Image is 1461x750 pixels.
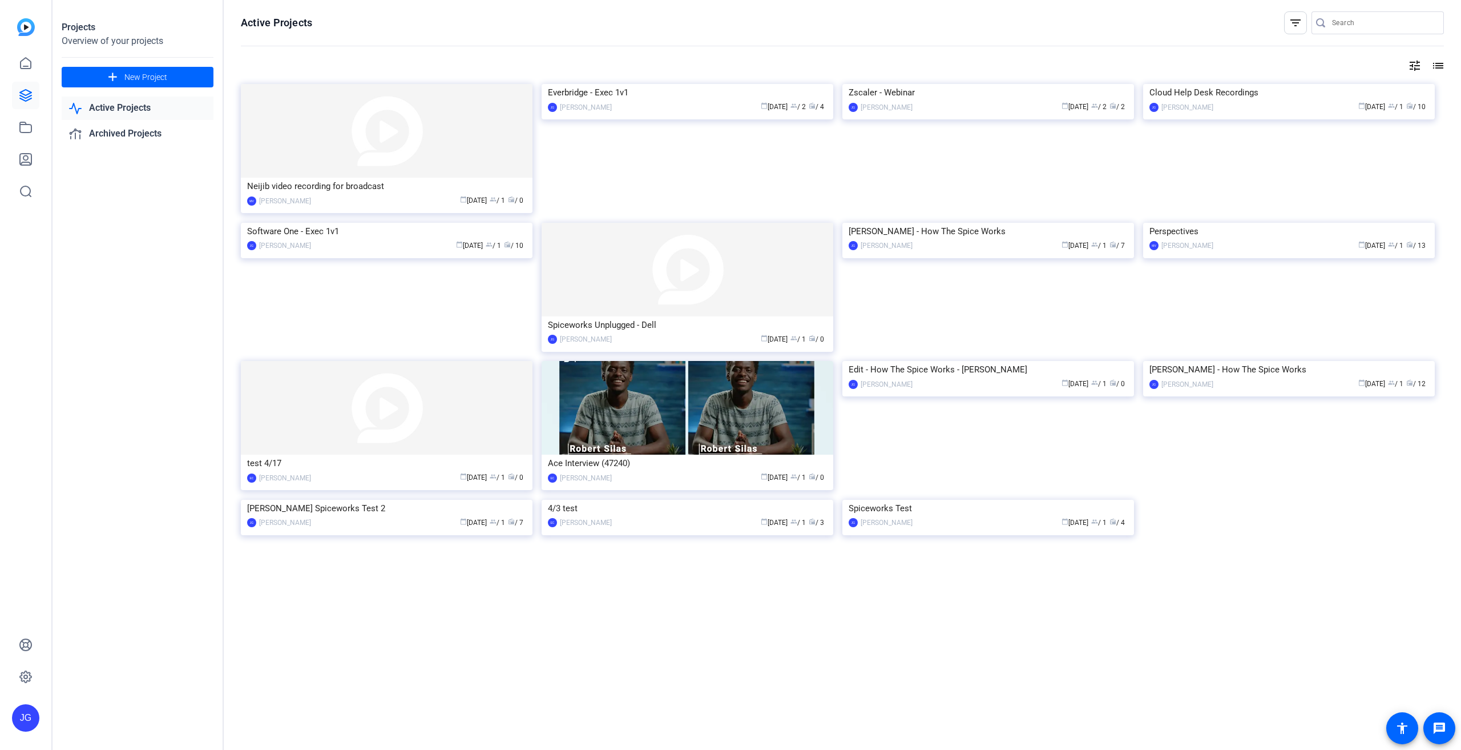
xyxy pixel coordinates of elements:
div: JG [548,103,557,112]
div: JG [1149,380,1159,389]
span: / 0 [508,196,523,204]
span: group [790,518,797,525]
div: [PERSON_NAME] [861,240,913,251]
span: radio [1109,241,1116,248]
span: radio [809,518,816,525]
div: JG [247,241,256,250]
h1: Active Projects [241,16,312,30]
span: calendar_today [1062,379,1068,386]
span: [DATE] [460,196,487,204]
span: radio [1406,379,1413,386]
div: 4/3 test [548,500,827,517]
div: Ace Interview (47240) [548,455,827,472]
span: group [490,518,497,525]
span: / 0 [1109,380,1125,388]
span: calendar_today [1062,518,1068,525]
div: [PERSON_NAME] - How The Spice Works [1149,361,1428,378]
span: group [1091,518,1098,525]
span: group [490,196,497,203]
div: EC [548,474,557,483]
span: group [1091,241,1098,248]
span: / 1 [490,519,505,527]
div: [PERSON_NAME] [259,517,311,528]
div: JG [849,518,858,527]
span: / 1 [490,474,505,482]
span: New Project [124,71,167,83]
div: Spiceworks Test [849,500,1128,517]
span: / 1 [490,196,505,204]
div: [PERSON_NAME] [1161,102,1213,113]
div: [PERSON_NAME] - How The Spice Works [849,223,1128,240]
div: EC [548,518,557,527]
span: / 0 [508,474,523,482]
span: / 2 [1109,103,1125,111]
span: radio [1109,518,1116,525]
div: EC [247,474,256,483]
div: [PERSON_NAME] [259,240,311,251]
div: Everbridge - Exec 1v1 [548,84,827,101]
span: group [486,241,493,248]
span: radio [1109,102,1116,109]
span: radio [1406,241,1413,248]
span: calendar_today [456,241,463,248]
span: calendar_today [460,518,467,525]
div: [PERSON_NAME] [560,334,612,345]
div: JG [548,335,557,344]
div: JG [849,103,858,112]
span: / 2 [1091,103,1107,111]
span: radio [504,241,511,248]
div: [PERSON_NAME] [1161,379,1213,390]
a: Active Projects [62,97,213,120]
div: JG [849,241,858,250]
div: [PERSON_NAME] [861,517,913,528]
span: / 1 [486,242,501,250]
mat-icon: message [1432,721,1446,735]
div: [PERSON_NAME] [560,472,612,484]
span: / 12 [1406,380,1426,388]
span: / 1 [790,335,806,343]
span: [DATE] [460,474,487,482]
input: Search [1332,16,1435,30]
div: Perspectives [1149,223,1428,240]
span: [DATE] [761,103,788,111]
span: group [1091,102,1098,109]
div: [PERSON_NAME] [259,195,311,207]
span: [DATE] [1062,242,1088,250]
span: calendar_today [460,473,467,480]
span: [DATE] [1358,380,1385,388]
span: calendar_today [761,518,768,525]
span: calendar_today [1062,102,1068,109]
div: Neijib video recording for broadcast [247,178,526,195]
span: / 10 [1406,103,1426,111]
div: Overview of your projects [62,34,213,48]
span: group [1388,241,1395,248]
span: radio [809,335,816,342]
span: [DATE] [761,335,788,343]
div: JG [12,704,39,732]
span: / 1 [790,474,806,482]
div: MV [1149,241,1159,250]
span: calendar_today [1358,102,1365,109]
span: calendar_today [761,473,768,480]
span: radio [809,473,816,480]
span: / 1 [790,519,806,527]
mat-icon: tune [1408,59,1422,73]
span: / 1 [1091,519,1107,527]
div: Zscaler - Webinar [849,84,1128,101]
span: / 0 [809,335,824,343]
span: calendar_today [460,196,467,203]
span: group [790,102,797,109]
span: / 1 [1091,380,1107,388]
div: [PERSON_NAME] [861,379,913,390]
div: Spiceworks Unplugged - Dell [548,316,827,334]
span: [DATE] [761,519,788,527]
span: / 13 [1406,242,1426,250]
span: / 1 [1388,103,1403,111]
span: [DATE] [1062,380,1088,388]
mat-icon: filter_list [1289,16,1302,30]
a: Archived Projects [62,122,213,146]
div: Cloud Help Desk Recordings [1149,84,1428,101]
mat-icon: add [106,70,120,85]
div: [PERSON_NAME] [560,517,612,528]
span: calendar_today [1358,379,1365,386]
